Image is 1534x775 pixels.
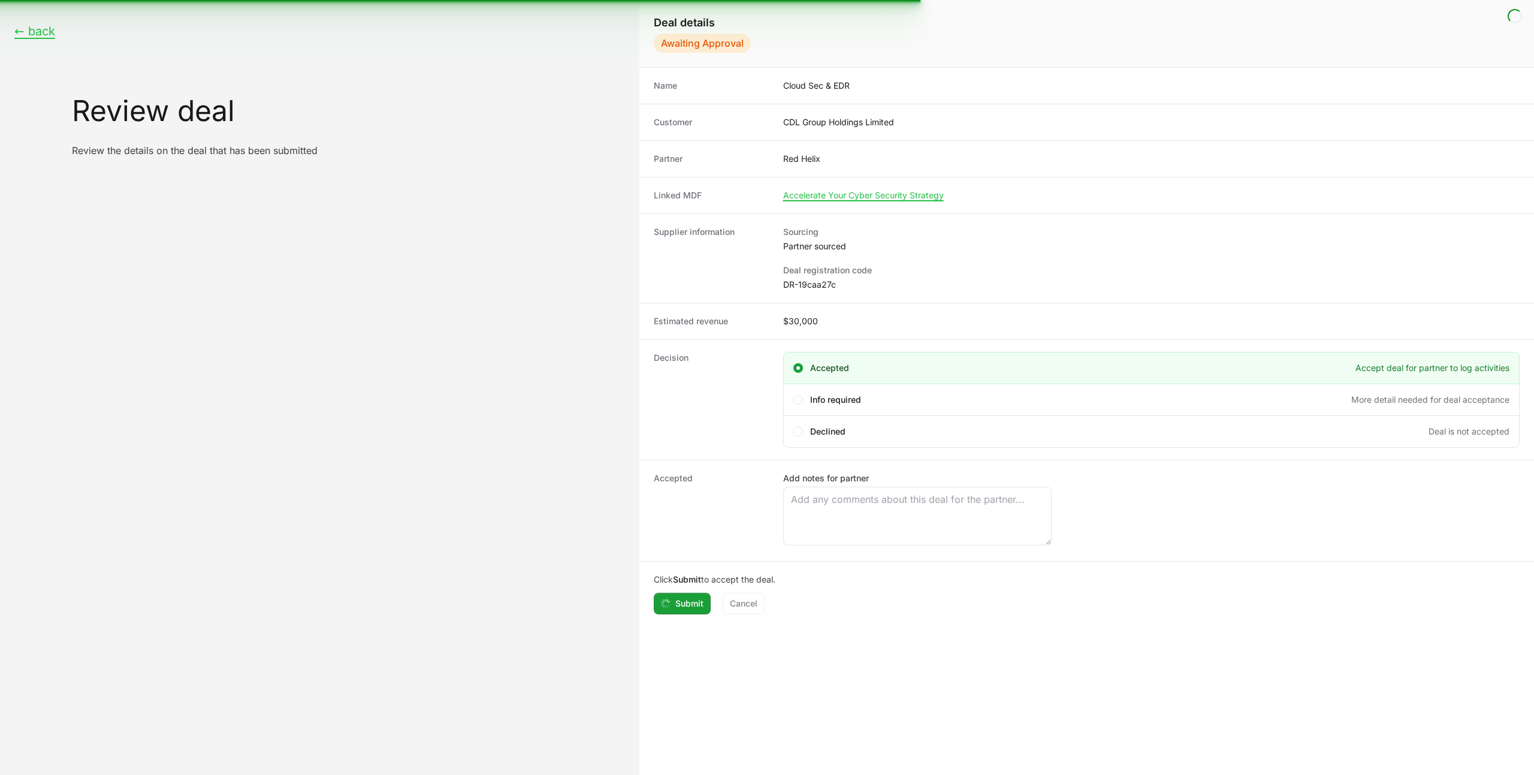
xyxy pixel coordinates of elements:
span: Submit [675,596,703,611]
b: Submit [673,574,701,584]
dt: Sourcing [783,226,1520,238]
dd: Red Helix [783,153,1520,165]
dt: Name [654,80,769,92]
dt: Estimated revenue [654,315,769,327]
dt: Customer [654,116,769,128]
dd: CDL Group Holdings Limited [783,116,1520,128]
button: ← back [14,24,55,39]
dt: Deal registration code [783,264,1520,276]
dt: Decision [654,352,769,448]
dt: Partner [654,153,769,165]
dd: DR-19caa27c [783,279,1520,291]
h1: Deal details [654,14,1520,31]
p: Review the details on the deal that has been submitted [72,144,609,156]
span: Accepted [810,362,849,374]
a: Accelerate Your Cyber Security Strategy [783,190,944,201]
span: More detail needed for deal acceptance [1351,394,1509,406]
h1: Review deal [72,97,625,125]
dd: Partner sourced [783,240,1520,252]
label: Add notes for partner [783,472,1052,484]
span: Info required [810,394,861,406]
dd: $30,000 [783,315,1520,327]
dt: Accepted [654,472,769,549]
button: Submit [654,593,711,614]
span: Accept deal for partner to log activities [1355,362,1509,374]
dl: Create deal form [639,68,1534,562]
dt: Linked MDF [654,189,769,201]
span: Deal is not accepted [1429,426,1509,438]
dd: Cloud Sec & EDR [783,80,1520,92]
dt: Supplier information [654,226,769,291]
p: Click to accept the deal. [654,574,1520,586]
span: Declined [810,426,845,438]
